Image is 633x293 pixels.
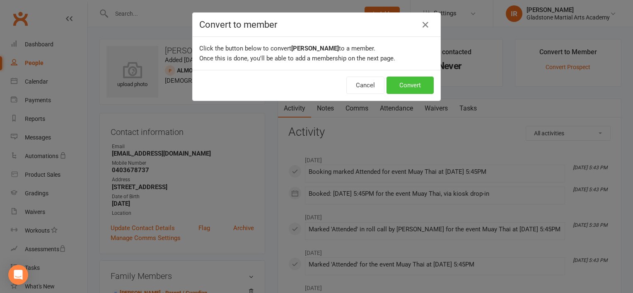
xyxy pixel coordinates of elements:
button: Cancel [346,77,384,94]
div: Click the button below to convert to a member. Once this is done, you'll be able to add a members... [193,37,440,70]
button: Close [419,18,432,31]
h4: Convert to member [199,19,434,30]
div: Open Intercom Messenger [8,265,28,285]
b: [PERSON_NAME] [291,45,339,52]
button: Convert [387,77,434,94]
